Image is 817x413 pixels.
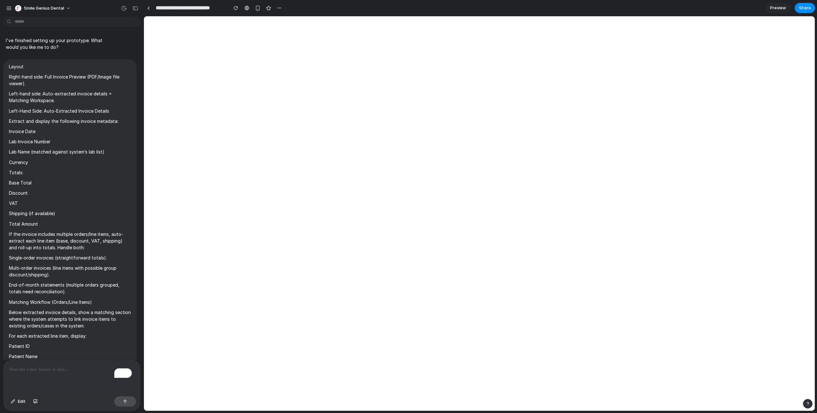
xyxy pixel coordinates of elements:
[9,333,131,339] p: For each extracted line item, display:
[9,221,131,227] p: Total Amount
[18,398,26,405] span: Edit
[9,210,131,217] p: Shipping (if available)
[9,63,131,70] p: Layout
[9,282,131,295] p: End-of-month statements (multiple orders grouped, totals need reconciliation).
[12,3,74,13] button: Smile Genius Dental
[9,148,131,155] p: Lab Name (matched against system’s lab list)
[9,265,131,278] p: Multi-order invoices (line items with possible group discount/shipping).
[9,118,131,124] p: Extract and display the following invoice metadata:
[770,5,786,11] span: Preview
[9,299,131,305] p: Matching Workflow (Orders/Line Items)
[765,3,791,13] a: Preview
[4,360,140,394] div: To enrich screen reader interactions, please activate Accessibility in Grammarly extension settings
[9,73,131,87] p: Right-hand side: Full Invoice Preview (PDF/Image file viewer).
[799,5,811,11] span: Share
[9,309,131,329] p: Below extracted invoice details, show a matching section where the system attempts to link invoic...
[9,138,131,145] p: Lab Invoice Number
[9,90,131,104] p: Left-hand side: Auto-extracted invoice details + Matching Workspace.
[9,169,131,176] p: Totals:
[6,37,112,50] p: I've finished setting up your prototype. What would you like me to do?
[9,179,131,186] p: Base Total
[9,353,131,360] p: Patient Name
[144,16,815,411] iframe: To enrich screen reader interactions, please activate Accessibility in Grammarly extension settings
[9,254,131,261] p: Single-order invoices (straightforward totals).
[9,231,131,251] p: If the invoice includes multiple orders/line items, auto-extract each line item (base, discount, ...
[9,200,131,206] p: VAT
[9,343,131,349] p: Patient ID
[9,108,131,114] p: Left-Hand Side: Auto-Extracted Invoice Details
[9,159,131,166] p: Currency
[9,128,131,135] p: Invoice Date
[8,396,29,407] button: Edit
[795,3,815,13] button: Share
[9,190,131,196] p: Discount
[24,5,64,11] span: Smile Genius Dental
